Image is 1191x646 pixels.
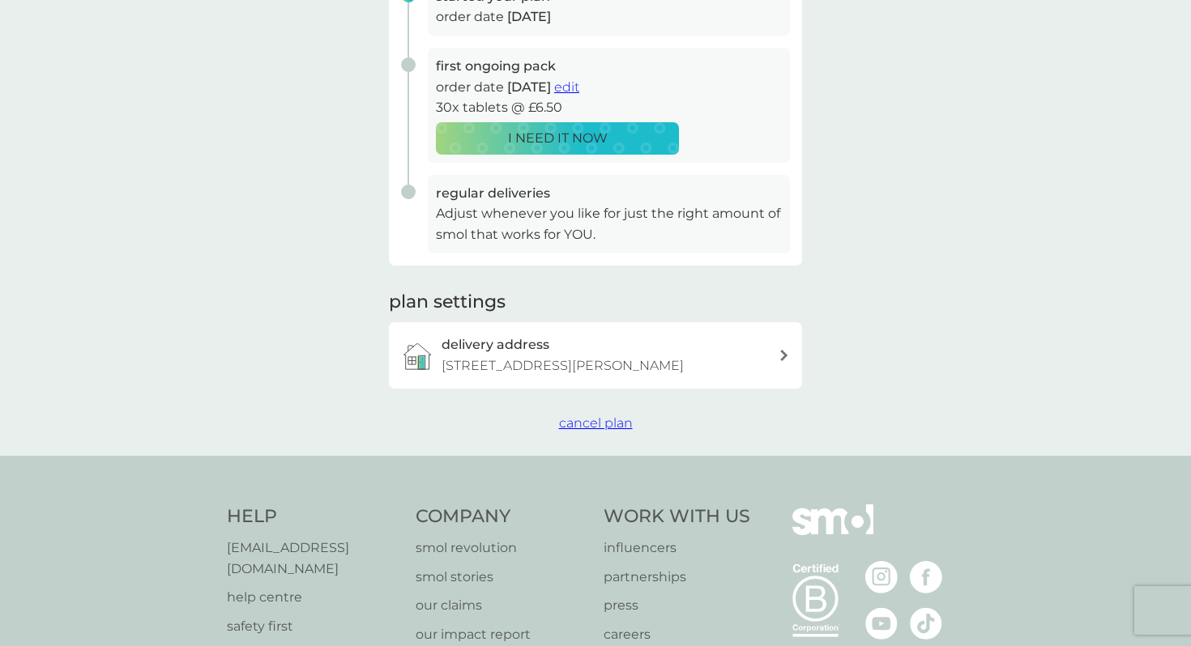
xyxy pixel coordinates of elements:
[416,567,588,588] a: smol stories
[604,595,750,616] a: press
[910,607,942,640] img: visit the smol Tiktok page
[604,538,750,559] a: influencers
[416,538,588,559] a: smol revolution
[554,79,579,95] span: edit
[792,504,873,559] img: smol
[604,624,750,645] a: careers
[436,97,782,118] p: 30x tablets @ £6.50
[559,415,633,431] span: cancel plan
[436,122,679,155] button: I NEED IT NOW
[507,79,551,95] span: [DATE]
[910,561,942,593] img: visit the smol Facebook page
[436,183,782,204] h3: regular deliveries
[227,538,399,579] a: [EMAIL_ADDRESS][DOMAIN_NAME]
[436,6,782,28] p: order date
[559,413,633,434] button: cancel plan
[227,504,399,529] h4: Help
[604,567,750,588] a: partnerships
[227,616,399,637] a: safety first
[604,504,750,529] h4: Work With Us
[507,9,551,24] span: [DATE]
[865,607,898,640] img: visit the smol Youtube page
[442,334,549,355] h3: delivery address
[436,203,782,244] p: Adjust whenever you like for just the right amount of smol that works for YOU.
[227,587,399,608] a: help centre
[389,290,506,315] h2: plan settings
[416,595,588,616] a: our claims
[508,128,608,149] p: I NEED IT NOW
[416,504,588,529] h4: Company
[436,77,782,98] p: order date
[436,56,782,77] h3: first ongoing pack
[554,77,579,98] button: edit
[389,322,802,388] a: delivery address[STREET_ADDRESS][PERSON_NAME]
[416,624,588,645] a: our impact report
[442,355,684,376] p: [STREET_ADDRESS][PERSON_NAME]
[865,561,898,593] img: visit the smol Instagram page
